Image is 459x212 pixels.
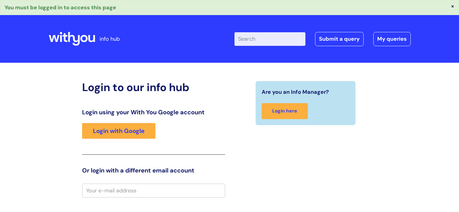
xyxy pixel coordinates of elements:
[82,81,225,94] h2: Login to our info hub
[373,32,411,46] a: My queries
[82,167,225,174] h3: Or login with a different email account
[234,32,305,46] input: Search
[262,103,308,119] a: Login here
[315,32,364,46] a: Submit a query
[451,3,454,9] button: ×
[82,184,225,198] input: Your e-mail address
[262,87,329,97] span: Are you an Info Manager?
[82,109,225,116] h3: Login using your With You Google account
[82,123,155,139] a: Login with Google
[100,34,120,44] p: info hub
